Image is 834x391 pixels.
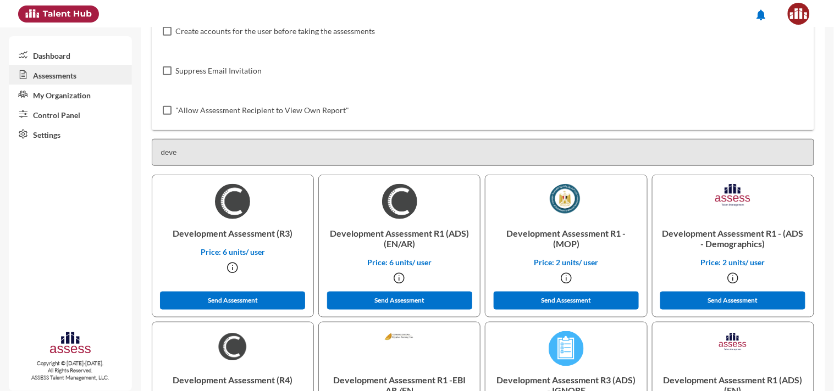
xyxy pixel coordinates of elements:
[161,219,305,247] p: Development Assessment (R3)
[9,65,132,85] a: Assessments
[9,45,132,65] a: Dashboard
[494,258,638,267] p: Price: 2 units/ user
[176,64,262,77] span: Suppress Email Invitation
[160,292,305,310] button: Send Assessment
[176,25,375,38] span: Create accounts for the user before taking the assessments
[328,219,471,258] p: Development Assessment R1 (ADS) (EN/AR)
[9,85,132,104] a: My Organization
[49,331,92,358] img: assesscompany-logo.png
[176,104,350,117] span: "Allow Assessment Recipient to View Own Report"
[755,8,768,21] mat-icon: notifications
[161,247,305,256] p: Price: 6 units/ user
[661,219,805,258] p: Development Assessment R1 - (ADS - Demographics)
[327,292,472,310] button: Send Assessment
[494,219,638,258] p: Development Assessment R1 - (MOP)
[661,258,805,267] p: Price: 2 units/ user
[9,104,132,124] a: Control Panel
[152,139,815,166] input: Search in assessments
[328,258,471,267] p: Price: 6 units/ user
[494,292,639,310] button: Send Assessment
[9,124,132,144] a: Settings
[9,360,132,381] p: Copyright © [DATE]-[DATE]. All Rights Reserved. ASSESS Talent Management, LLC.
[660,292,805,310] button: Send Assessment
